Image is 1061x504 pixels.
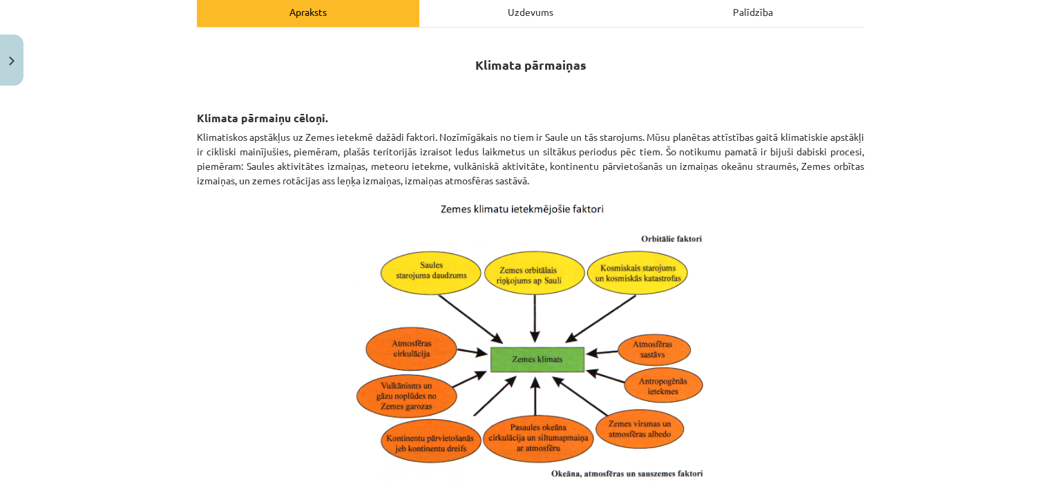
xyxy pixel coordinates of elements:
[197,130,864,188] p: Klimatiskos apstākļus uz Zemes ietekmē dažādi faktori. Nozīmīgākais no tiem ir Saule un tās staro...
[475,57,586,72] b: Klimata pārmaiņas
[9,57,15,66] img: icon-close-lesson-0947bae3869378f0d4975bcd49f059093ad1ed9edebbc8119c70593378902aed.svg
[197,110,328,125] strong: Klimata pārmaiņu cēloņi.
